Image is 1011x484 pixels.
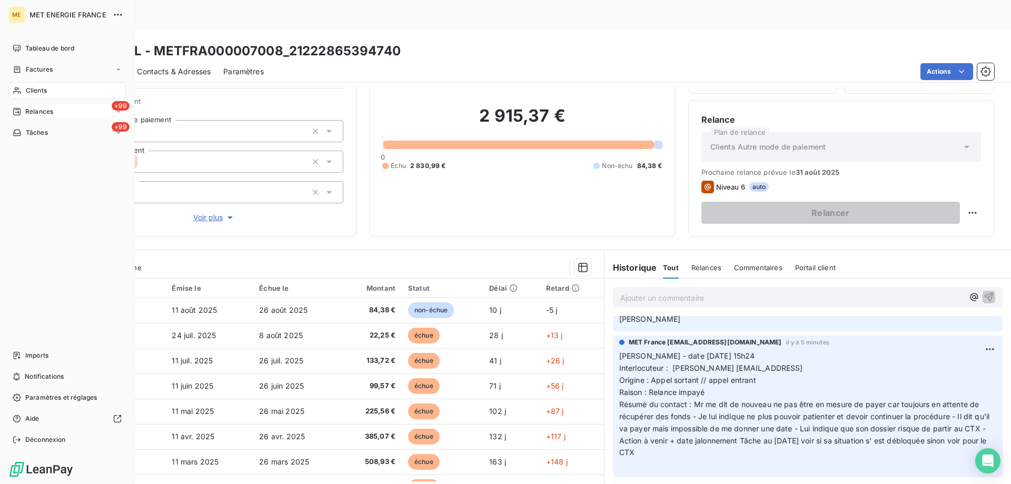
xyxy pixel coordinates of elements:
[489,284,533,292] div: Délai
[137,66,211,77] span: Contacts & Adresses
[259,331,303,340] span: 8 août 2025
[346,284,395,292] div: Montant
[93,42,401,61] h3: JENTEL - METFRA000007008_21222865394740
[546,457,568,466] span: +148 j
[391,161,406,171] span: Échu
[602,161,632,171] span: Non-échu
[619,351,755,360] span: [PERSON_NAME] - date [DATE] 15h24
[619,400,992,433] span: Résumé du contact : Mr me dit de nouveau ne pas être en mesure de payer car toujours en attente d...
[408,403,440,419] span: échue
[734,263,782,272] span: Commentaires
[172,305,217,314] span: 11 août 2025
[172,381,213,390] span: 11 juin 2025
[619,376,756,384] span: Origine : Appel sortant // appel entrant
[25,372,64,381] span: Notifications
[489,356,501,365] span: 41 j
[975,448,1000,473] div: Open Intercom Messenger
[691,263,721,272] span: Relances
[408,353,440,369] span: échue
[172,457,219,466] span: 11 mars 2025
[408,328,440,343] span: échue
[223,66,264,77] span: Paramètres
[663,263,679,272] span: Tout
[172,331,216,340] span: 24 juil. 2025
[489,432,506,441] span: 132 j
[346,330,395,341] span: 22,25 €
[85,97,343,112] span: Propriétés Client
[259,356,303,365] span: 26 juil. 2025
[172,432,214,441] span: 11 avr. 2025
[489,407,506,416] span: 102 j
[25,107,53,116] span: Relances
[546,432,566,441] span: +117 j
[710,142,826,152] span: Clients Autre mode de paiement
[604,261,657,274] h6: Historique
[346,431,395,442] span: 385,07 €
[25,435,66,445] span: Déconnexion
[796,168,840,176] span: 31 août 2025
[795,263,836,272] span: Portail client
[408,302,454,318] span: non-échue
[489,305,501,314] span: 10 j
[786,339,829,345] span: il y a 5 minutes
[920,63,973,80] button: Actions
[408,378,440,394] span: échue
[259,284,334,292] div: Échue le
[259,407,304,416] span: 26 mai 2025
[629,338,782,347] span: MET France [EMAIL_ADDRESS][DOMAIN_NAME]
[346,381,395,391] span: 99,57 €
[546,331,563,340] span: +13 j
[259,305,308,314] span: 26 août 2025
[489,457,506,466] span: 163 j
[619,436,989,457] span: Action à venir + date jalonnement Tâche au [DATE] voir si sa situation s' est débloquée sinon voi...
[26,86,47,95] span: Clients
[8,82,126,99] a: Clients
[619,278,994,323] span: Je viens de relancer le client il est dans l' incapacité de me donner une date de paiement - dit ...
[546,284,598,292] div: Retard
[259,381,304,390] span: 26 juin 2025
[8,124,126,141] a: +99Tâches
[172,284,246,292] div: Émise le
[8,461,74,478] img: Logo LeanPay
[637,161,662,171] span: 84,38 €
[25,393,97,402] span: Paramètres et réglages
[172,356,213,365] span: 11 juil. 2025
[701,168,981,176] span: Prochaine relance prévue le
[259,457,309,466] span: 26 mars 2025
[701,113,981,126] h6: Relance
[346,305,395,315] span: 84,38 €
[408,429,440,445] span: échue
[193,212,235,223] span: Voir plus
[172,407,214,416] span: 11 mai 2025
[619,388,705,397] span: Raison : Relance impayé
[8,389,126,406] a: Paramètres et réglages
[489,381,501,390] span: 71 j
[8,61,126,78] a: Factures
[749,182,769,192] span: auto
[716,183,745,191] span: Niveau 6
[112,101,130,111] span: +99
[8,40,126,57] a: Tableau de bord
[546,381,564,390] span: +56 j
[8,347,126,364] a: Imports
[85,212,343,223] button: Voir plus
[346,406,395,417] span: 225,56 €
[346,457,395,467] span: 508,93 €
[546,407,564,416] span: +87 j
[701,202,960,224] button: Relancer
[546,305,558,314] span: -5 j
[489,331,503,340] span: 28 j
[408,454,440,470] span: échue
[546,356,564,365] span: +26 j
[137,157,146,166] input: Ajouter une valeur
[381,153,385,161] span: 0
[259,432,305,441] span: 26 avr. 2025
[8,103,126,120] a: +99Relances
[26,128,48,137] span: Tâches
[26,65,53,74] span: Factures
[25,351,48,360] span: Imports
[25,414,39,423] span: Aide
[410,161,446,171] span: 2 830,99 €
[408,284,477,292] div: Statut
[619,363,803,372] span: Interlocuteur : [PERSON_NAME] [EMAIL_ADDRESS]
